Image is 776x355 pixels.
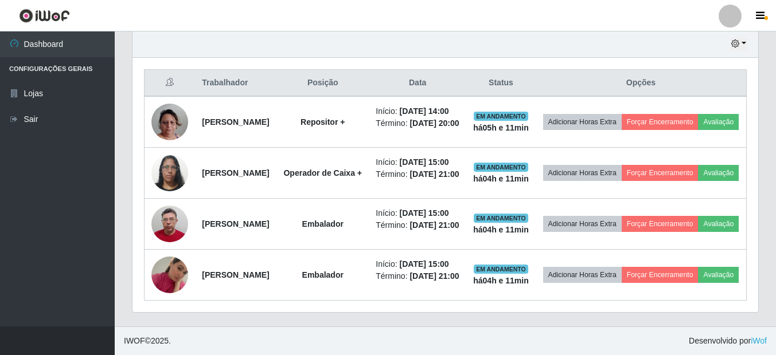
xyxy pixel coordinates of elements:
[376,156,459,168] li: Início:
[19,9,70,23] img: CoreUI Logo
[376,270,459,282] li: Término:
[474,265,528,274] span: EM ANDAMENTO
[474,112,528,121] span: EM ANDAMENTO
[376,219,459,231] li: Término:
[151,242,188,307] img: 1741890042510.jpeg
[466,70,536,97] th: Status
[400,107,449,116] time: [DATE] 14:00
[302,219,344,228] strong: Embalador
[276,70,369,97] th: Posição
[202,270,269,279] strong: [PERSON_NAME]
[410,220,459,230] time: [DATE] 21:00
[195,70,276,97] th: Trabalhador
[376,207,459,219] li: Início:
[751,336,767,345] a: iWof
[202,117,269,127] strong: [PERSON_NAME]
[151,200,188,249] img: 1729117608553.jpeg
[400,208,449,218] time: [DATE] 15:00
[622,165,699,181] button: Forçar Encerramento
[698,165,739,181] button: Avaliação
[474,214,528,223] span: EM ANDAMENTO
[202,219,269,228] strong: [PERSON_NAME]
[536,70,747,97] th: Opções
[376,258,459,270] li: Início:
[622,114,699,130] button: Forçar Encerramento
[622,267,699,283] button: Forçar Encerramento
[473,225,529,234] strong: há 04 h e 11 min
[151,148,188,197] img: 1743014740776.jpeg
[369,70,466,97] th: Data
[473,276,529,285] strong: há 04 h e 11 min
[473,174,529,183] strong: há 04 h e 11 min
[302,270,344,279] strong: Embalador
[543,267,622,283] button: Adicionar Horas Extra
[283,168,362,178] strong: Operador de Caixa +
[124,335,171,347] span: © 2025 .
[543,114,622,130] button: Adicionar Horas Extra
[124,336,145,345] span: IWOF
[400,259,449,269] time: [DATE] 15:00
[698,114,739,130] button: Avaliação
[698,216,739,232] button: Avaliação
[410,271,459,281] time: [DATE] 21:00
[410,169,459,179] time: [DATE] 21:00
[376,117,459,129] li: Término:
[543,216,622,232] button: Adicionar Horas Extra
[622,216,699,232] button: Forçar Encerramento
[376,105,459,117] li: Início:
[202,168,269,178] strong: [PERSON_NAME]
[376,168,459,180] li: Término:
[689,335,767,347] span: Desenvolvido por
[474,163,528,172] span: EM ANDAMENTO
[400,157,449,167] time: [DATE] 15:00
[410,119,459,128] time: [DATE] 20:00
[473,123,529,132] strong: há 05 h e 11 min
[301,117,345,127] strong: Repositor +
[151,89,188,155] img: 1737254952637.jpeg
[698,267,739,283] button: Avaliação
[543,165,622,181] button: Adicionar Horas Extra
